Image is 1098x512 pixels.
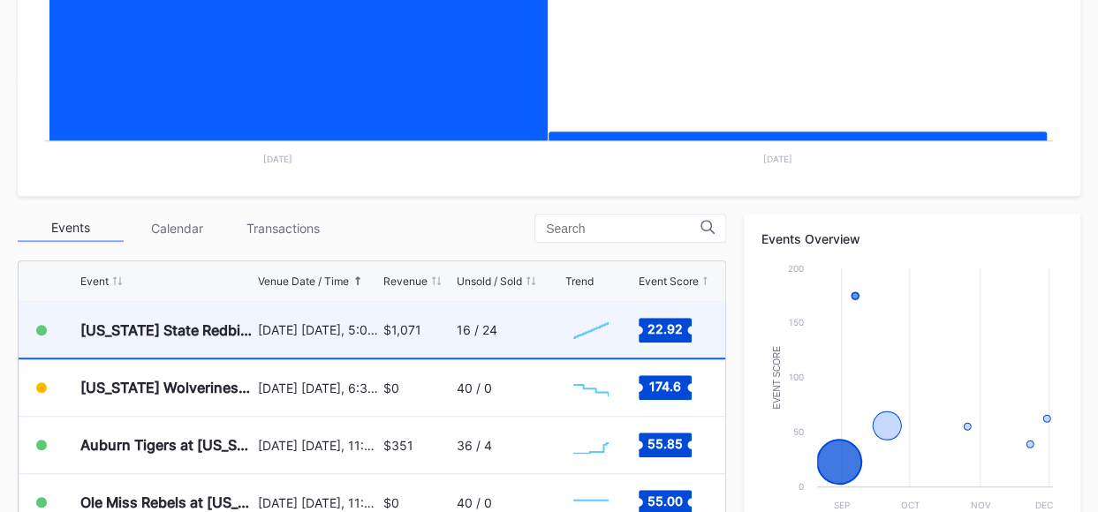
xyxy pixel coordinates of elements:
[564,275,593,288] div: Trend
[763,154,792,164] text: [DATE]
[971,500,991,510] text: Nov
[383,275,428,288] div: Revenue
[258,438,379,453] div: [DATE] [DATE], 11:59PM
[457,275,522,288] div: Unsold / Sold
[457,380,492,395] div: 40 / 0
[80,321,254,339] div: [US_STATE] State Redbirds at [US_STATE] Sooners Football
[772,345,782,409] text: Event Score
[789,317,804,328] text: 150
[457,495,492,510] div: 40 / 0
[649,379,681,394] text: 174.6
[788,263,804,274] text: 200
[258,380,379,395] div: [DATE] [DATE], 6:30PM
[124,215,230,242] div: Calendar
[564,423,617,467] svg: Chart title
[1035,500,1053,510] text: Dec
[18,215,124,242] div: Events
[457,438,492,453] div: 36 / 4
[80,493,254,511] div: Ole Miss Rebels at [US_STATE] Sooners Football
[457,322,497,337] div: 16 / 24
[383,495,399,510] div: $0
[258,322,379,337] div: [DATE] [DATE], 5:00PM
[383,438,413,453] div: $351
[793,426,804,437] text: 50
[383,380,399,395] div: $0
[647,320,683,335] text: 22.92
[639,275,699,288] div: Event Score
[834,500,850,510] text: Sep
[799,481,804,492] text: 0
[546,222,700,236] input: Search
[230,215,336,242] div: Transactions
[761,231,1063,246] div: Events Overview
[258,495,379,510] div: [DATE] [DATE], 11:59PM
[80,436,254,454] div: Auburn Tigers at [US_STATE] Sooners Football
[80,275,109,288] div: Event
[564,365,617,410] svg: Chart title
[564,308,617,352] svg: Chart title
[647,493,683,508] text: 55.00
[901,500,920,510] text: Oct
[258,275,349,288] div: Venue Date / Time
[383,322,421,337] div: $1,071
[80,379,254,396] div: [US_STATE] Wolverines at [US_STATE] Sooners Football
[263,154,292,164] text: [DATE]
[789,372,804,382] text: 100
[647,436,683,451] text: 55.85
